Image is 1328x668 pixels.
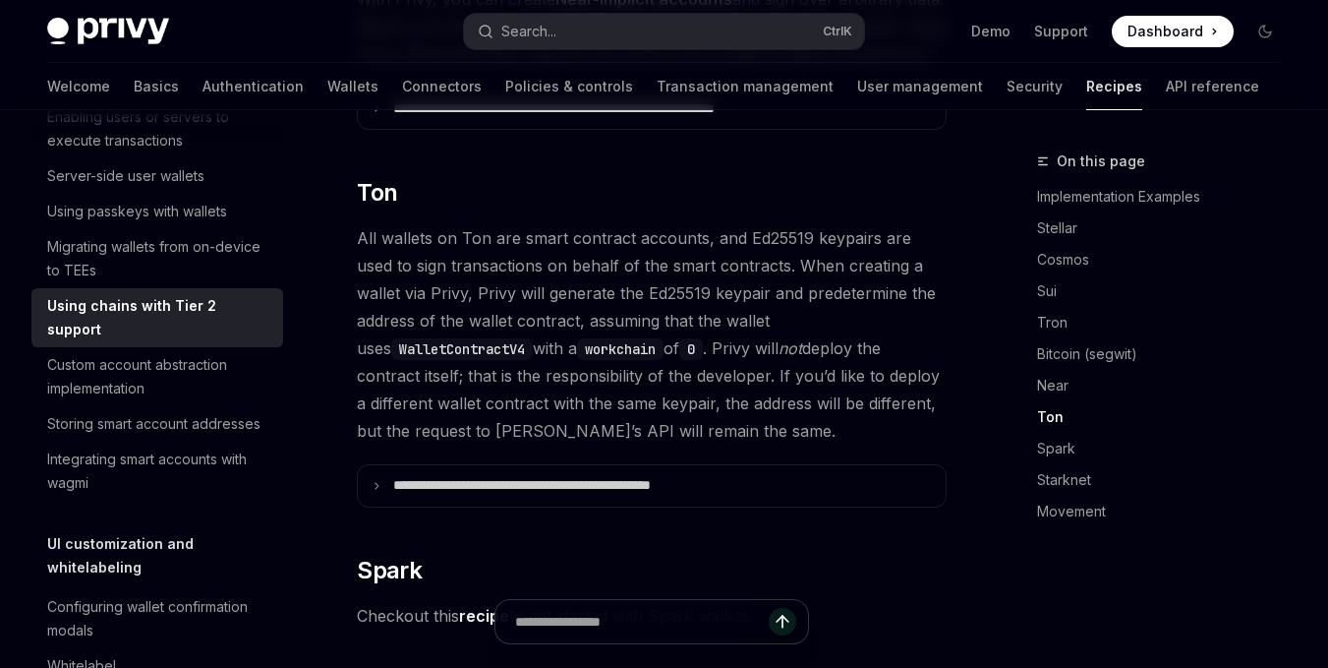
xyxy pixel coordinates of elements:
a: Basics [134,63,179,110]
div: Migrating wallets from on-device to TEEs [47,235,271,282]
a: Sui [1037,275,1297,307]
a: Wallets [327,63,378,110]
a: API reference [1166,63,1259,110]
a: Spark [1037,433,1297,464]
a: Using chains with Tier 2 support [31,288,283,347]
div: Search... [501,20,556,43]
span: Ton [357,177,397,209]
a: Using passkeys with wallets [31,194,283,229]
a: Policies & controls [505,63,633,110]
a: Security [1007,63,1063,110]
div: Server-side user wallets [47,164,204,188]
a: User management [857,63,983,110]
a: Welcome [47,63,110,110]
a: Implementation Examples [1037,181,1297,213]
a: Ton [1037,401,1297,433]
span: Dashboard [1127,22,1203,41]
a: Configuring wallet confirmation modals [31,589,283,648]
div: Custom account abstraction implementation [47,353,271,400]
a: Near [1037,370,1297,401]
span: Ctrl K [823,24,852,39]
a: Connectors [402,63,482,110]
a: Demo [971,22,1010,41]
a: Support [1034,22,1088,41]
code: WalletContractV4 [391,338,533,360]
button: Toggle dark mode [1249,16,1281,47]
code: 0 [679,338,703,360]
code: workchain [577,338,664,360]
a: Bitcoin (segwit) [1037,338,1297,370]
a: Migrating wallets from on-device to TEEs [31,229,283,288]
span: Spark [357,555,422,586]
a: Tron [1037,307,1297,338]
button: Search...CtrlK [464,14,865,49]
a: Recipes [1086,63,1142,110]
div: Integrating smart accounts with wagmi [47,448,271,495]
div: Using passkeys with wallets [47,200,227,223]
em: not [779,338,802,358]
a: Cosmos [1037,244,1297,275]
a: Dashboard [1112,16,1234,47]
div: Storing smart account addresses [47,412,260,436]
button: Send message [769,608,796,636]
a: Stellar [1037,213,1297,244]
div: Using chains with Tier 2 support [47,294,271,341]
span: On this page [1057,150,1145,173]
a: Integrating smart accounts with wagmi [31,442,283,501]
h5: UI customization and whitelabeling [47,532,283,579]
a: Custom account abstraction implementation [31,347,283,406]
a: Starknet [1037,464,1297,496]
span: All wallets on Ton are smart contract accounts, and Ed25519 keypairs are used to sign transaction... [357,224,947,445]
a: Transaction management [657,63,834,110]
a: Server-side user wallets [31,158,283,194]
a: Storing smart account addresses [31,406,283,442]
a: Movement [1037,496,1297,527]
img: dark logo [47,18,169,45]
div: Configuring wallet confirmation modals [47,595,271,642]
a: Authentication [202,63,304,110]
